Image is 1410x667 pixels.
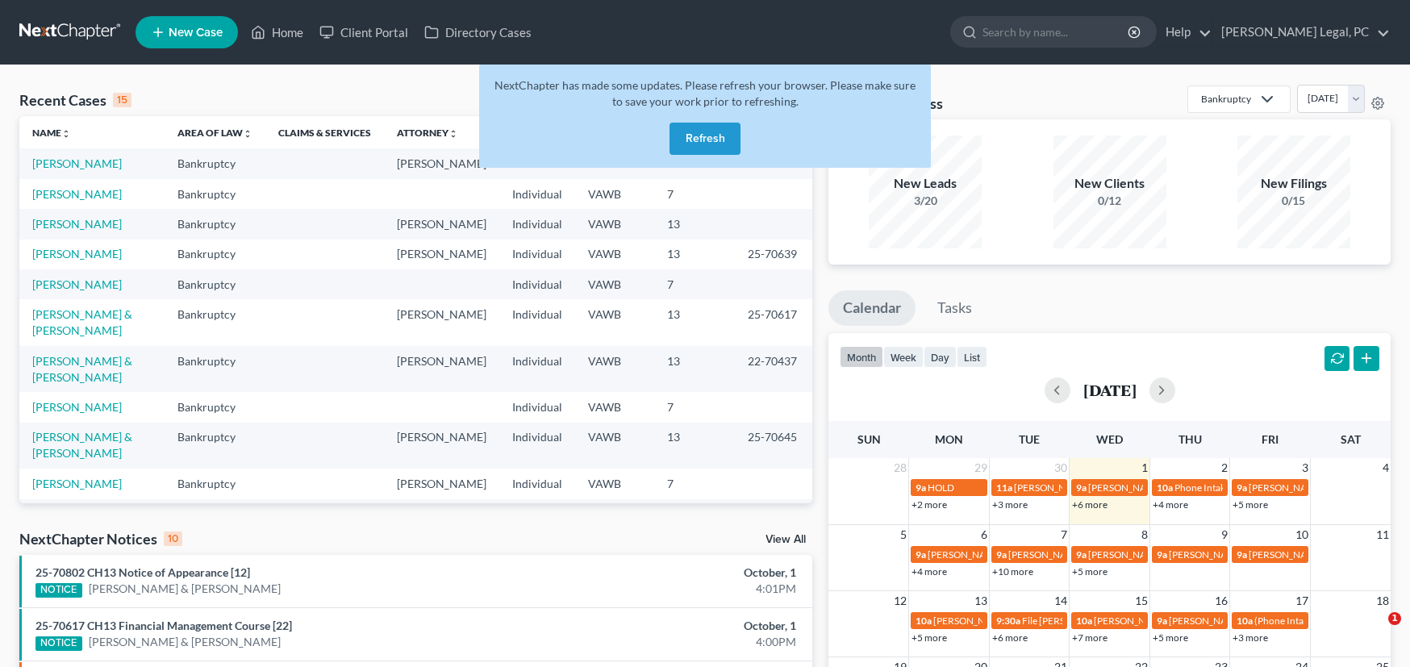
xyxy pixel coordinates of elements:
[575,346,654,392] td: VAWB
[1022,615,1115,627] span: File [PERSON_NAME]
[553,581,796,597] div: 4:01PM
[670,123,740,155] button: Refresh
[1072,498,1108,511] a: +6 more
[765,534,806,545] a: View All
[499,269,575,299] td: Individual
[892,458,908,477] span: 28
[1375,525,1391,544] span: 11
[1237,615,1253,627] span: 10a
[1237,548,1247,561] span: 9a
[243,129,252,139] i: unfold_more
[973,591,989,611] span: 13
[916,548,926,561] span: 9a
[654,240,735,269] td: 13
[1053,458,1069,477] span: 30
[89,634,281,650] a: [PERSON_NAME] & [PERSON_NAME]
[654,499,735,529] td: 13
[575,240,654,269] td: VAWB
[869,193,982,209] div: 3/20
[735,346,812,392] td: 22-70437
[1133,591,1149,611] span: 15
[924,346,957,368] button: day
[1388,612,1401,625] span: 1
[499,240,575,269] td: Individual
[916,481,926,494] span: 9a
[1008,548,1106,561] span: [PERSON_NAME] OUT
[553,634,796,650] div: 4:00PM
[384,346,499,392] td: [PERSON_NAME]
[869,174,982,193] div: New Leads
[265,116,384,148] th: Claims & Services
[35,619,292,632] a: 25-70617 CH13 Financial Management Course [22]
[165,392,265,422] td: Bankruptcy
[996,481,1012,494] span: 11a
[575,299,654,345] td: VAWB
[575,469,654,498] td: VAWB
[384,299,499,345] td: [PERSON_NAME]
[35,565,250,579] a: 25-70802 CH13 Notice of Appearance [12]
[840,346,883,368] button: month
[992,632,1028,644] a: +6 more
[992,498,1028,511] a: +3 more
[1237,174,1350,193] div: New Filings
[32,277,122,291] a: [PERSON_NAME]
[311,18,416,47] a: Client Portal
[553,618,796,634] div: October, 1
[1237,481,1247,494] span: 9a
[165,499,265,529] td: Bankruptcy
[1178,432,1202,446] span: Thu
[575,392,654,422] td: VAWB
[982,17,1130,47] input: Search by name...
[1153,632,1188,644] a: +5 more
[1201,92,1251,106] div: Bankruptcy
[1076,481,1087,494] span: 9a
[1249,548,1346,561] span: [PERSON_NAME] OUT
[928,548,1025,561] span: [PERSON_NAME] OUT
[177,127,252,139] a: Area of Lawunfold_more
[1294,591,1310,611] span: 17
[499,209,575,239] td: Individual
[32,217,122,231] a: [PERSON_NAME]
[169,27,223,39] span: New Case
[1053,591,1069,611] span: 14
[165,179,265,209] td: Bankruptcy
[32,247,122,261] a: [PERSON_NAME]
[916,615,932,627] span: 10a
[654,209,735,239] td: 13
[165,423,265,469] td: Bankruptcy
[1157,548,1167,561] span: 9a
[499,499,575,529] td: Individual
[735,423,812,469] td: 25-70645
[1153,498,1188,511] a: +4 more
[32,400,122,414] a: [PERSON_NAME]
[1072,565,1108,577] a: +5 more
[165,148,265,178] td: Bankruptcy
[1294,525,1310,544] span: 10
[828,290,916,326] a: Calendar
[384,209,499,239] td: [PERSON_NAME]
[89,581,281,597] a: [PERSON_NAME] & [PERSON_NAME]
[1088,548,1186,561] span: [PERSON_NAME] OUT
[928,481,954,494] span: HOLD
[243,18,311,47] a: Home
[1019,432,1040,446] span: Tue
[32,156,122,170] a: [PERSON_NAME]
[19,90,131,110] div: Recent Cases
[499,179,575,209] td: Individual
[165,469,265,498] td: Bankruptcy
[1158,18,1212,47] a: Help
[165,269,265,299] td: Bankruptcy
[883,346,924,368] button: week
[32,430,132,460] a: [PERSON_NAME] & [PERSON_NAME]
[1341,432,1361,446] span: Sat
[35,636,82,651] div: NOTICE
[1076,548,1087,561] span: 9a
[575,499,654,529] td: VAWB
[654,179,735,209] td: 7
[911,565,947,577] a: +4 more
[992,565,1033,577] a: +10 more
[1059,525,1069,544] span: 7
[416,18,540,47] a: Directory Cases
[165,209,265,239] td: Bankruptcy
[1053,174,1166,193] div: New Clients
